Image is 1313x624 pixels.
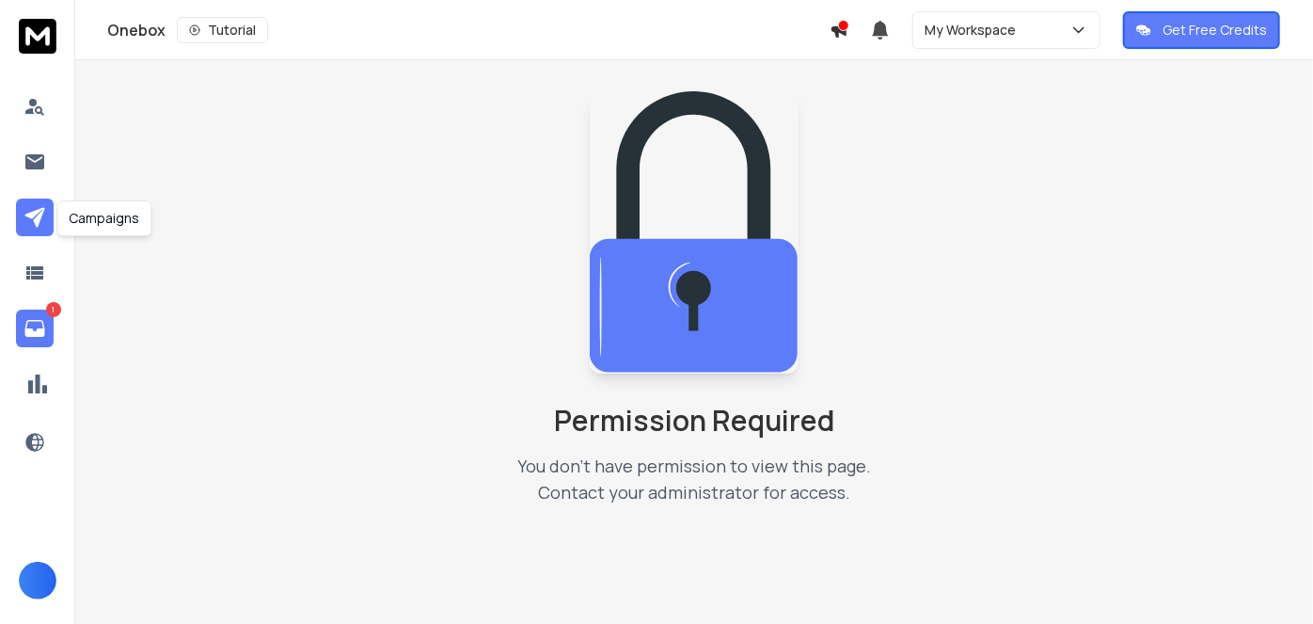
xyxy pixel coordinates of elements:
img: Team collaboration [590,91,799,374]
p: Get Free Credits [1163,21,1267,40]
p: My Workspace [925,21,1023,40]
button: Get Free Credits [1123,11,1280,49]
div: Onebox [107,17,830,43]
a: 1 [16,310,54,347]
button: Tutorial [177,17,268,43]
div: Campaigns [56,200,151,236]
h1: Permission Required [483,404,905,438]
p: 1 [46,302,61,317]
p: You don't have permission to view this page. Contact your administrator for access. [483,453,905,505]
